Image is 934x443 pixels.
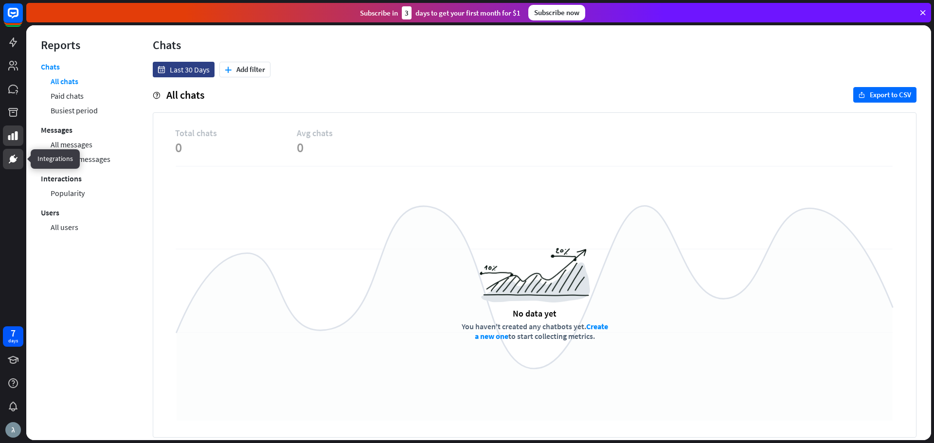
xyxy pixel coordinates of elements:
a: 7 days [3,326,23,347]
div: 3 [402,6,412,19]
div: Subscribe in days to get your first month for $1 [360,6,521,19]
i: date [158,66,165,73]
a: Messages [41,123,72,137]
div: 7 [11,329,16,337]
div: Subscribe now [528,5,585,20]
button: exportExport to CSV [853,87,916,103]
i: help [153,92,160,99]
span: 0 [175,139,297,156]
button: Open LiveChat chat widget [8,4,37,33]
i: plus [225,67,232,73]
span: 0 [297,139,418,156]
a: Average messages [51,152,110,166]
span: Last 30 Days [170,65,210,74]
div: No data yet [513,308,557,319]
a: Create a new one [475,321,608,341]
a: Chats [41,62,60,74]
a: All chats [51,74,78,89]
a: Popularity [51,186,85,200]
a: Interactions [41,171,82,186]
img: a6954988516a0971c967.png [480,248,590,302]
a: Users [41,205,59,220]
a: All messages [51,137,92,152]
div: Reports [41,37,124,53]
div: days [8,337,18,344]
span: Total chats [175,127,297,139]
span: Avg chats [297,127,418,139]
i: export [859,92,865,98]
div: Chats [153,37,916,53]
button: plusAdd filter [219,62,270,77]
a: Paid chats [51,89,84,103]
span: All chats [166,88,204,102]
a: All users [51,220,78,234]
div: You haven't created any chatbots yet. to start collecting metrics. [461,321,609,341]
a: Busiest period [51,103,98,118]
